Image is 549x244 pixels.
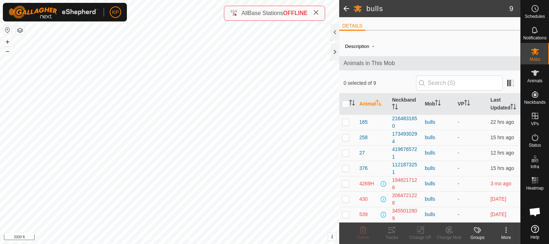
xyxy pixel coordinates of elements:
[331,234,333,240] span: i
[521,222,549,242] a: Help
[359,118,367,126] span: 165
[142,235,168,241] a: Privacy Policy
[490,165,514,171] span: 28 Sept 2025, 2:46 pm
[343,59,516,68] span: Animals in This Mob
[457,181,459,186] app-display-virtual-paddock-transition: -
[376,101,382,107] p-sorticon: Activate to sort
[349,101,355,107] p-sorticon: Activate to sort
[457,119,459,125] app-display-virtual-paddock-transition: -
[392,207,419,222] div: 3455012809
[9,6,98,19] img: Gallagher Logo
[523,36,546,40] span: Notifications
[425,149,452,157] div: bulls
[392,192,419,207] div: 2084721228
[3,26,12,34] button: Reset Map
[366,4,509,13] h2: bulls
[457,196,459,202] app-display-virtual-paddock-transition: -
[464,101,470,107] p-sorticon: Activate to sort
[177,235,198,241] a: Contact Us
[359,134,367,141] span: 258
[435,234,463,241] div: Change Mob
[3,47,12,55] button: –
[389,93,422,115] th: Neckband
[425,195,452,203] div: bulls
[490,150,514,156] span: 28 Sept 2025, 5:43 pm
[524,100,545,104] span: Neckbands
[359,195,367,203] span: 430
[359,165,367,172] span: 376
[416,75,503,91] input: Search (S)
[492,234,520,241] div: More
[425,211,452,218] div: bulls
[339,22,365,31] li: DETAILS
[345,44,369,49] label: Description
[530,57,540,62] span: Mobs
[526,186,544,190] span: Heatmap
[328,233,336,241] button: i
[356,93,389,115] th: Animal
[490,119,514,125] span: 28 Sept 2025, 8:17 am
[490,196,506,202] span: 27 Sept 2025, 8:29 am
[525,14,545,19] span: Schedules
[457,150,459,156] app-display-virtual-paddock-transition: -
[527,79,543,83] span: Animals
[490,135,514,140] span: 28 Sept 2025, 3:28 pm
[359,180,374,187] span: 4269H
[359,211,367,218] span: 539
[425,180,452,187] div: bulls
[457,165,459,171] app-display-virtual-paddock-transition: -
[406,234,435,241] div: Change VP
[392,176,419,191] div: 1948217128
[530,165,539,169] span: Infra
[510,105,516,111] p-sorticon: Activate to sort
[455,93,488,115] th: VP
[3,38,12,46] button: +
[457,135,459,140] app-display-virtual-paddock-transition: -
[283,10,307,16] span: OFFLINE
[248,10,283,16] span: Base Stations
[425,118,452,126] div: bulls
[357,235,370,240] span: Delete
[343,79,416,87] span: 0 selected of 9
[457,211,459,217] app-display-virtual-paddock-transition: -
[490,211,506,217] span: 27 Sept 2025, 8:45 am
[509,3,513,14] span: 9
[490,181,511,186] span: 4 June 2025, 1:14 am
[435,101,441,107] p-sorticon: Activate to sort
[392,105,398,111] p-sorticon: Activate to sort
[16,26,24,35] button: Map Layers
[524,201,546,223] div: Open chat
[377,234,406,241] div: Tracks
[425,165,452,172] div: bulls
[488,93,520,115] th: Last Updated
[392,130,419,145] div: 1734930294
[359,149,365,157] span: 27
[392,146,419,161] div: 4196765721
[392,161,419,176] div: 1121873251
[422,93,455,115] th: Mob
[425,134,452,141] div: bulls
[529,143,541,147] span: Status
[112,9,119,16] span: KP
[369,40,377,52] span: -
[242,10,248,16] span: All
[530,235,539,239] span: Help
[392,115,419,130] div: 2164831650
[463,234,492,241] div: Groups
[531,122,539,126] span: VPs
